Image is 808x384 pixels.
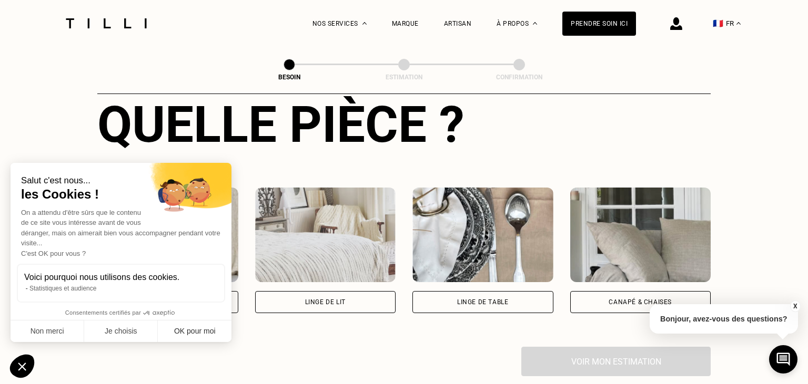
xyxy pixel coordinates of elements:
[713,18,723,28] span: 🇫🇷
[736,22,741,25] img: menu déroulant
[609,299,672,305] div: Canapé & chaises
[255,188,396,282] img: Tilli retouche votre Linge de lit
[457,299,508,305] div: Linge de table
[97,95,711,154] div: Quelle pièce ?
[467,74,572,81] div: Confirmation
[562,12,636,36] a: Prendre soin ici
[670,17,682,30] img: icône connexion
[444,20,472,27] a: Artisan
[650,304,798,334] p: Bonjour, avez-vous des questions?
[237,74,342,81] div: Besoin
[351,74,457,81] div: Estimation
[412,188,553,282] img: Tilli retouche votre Linge de table
[570,188,711,282] img: Tilli retouche votre Canapé & chaises
[533,22,537,25] img: Menu déroulant à propos
[305,299,346,305] div: Linge de lit
[362,22,367,25] img: Menu déroulant
[790,300,800,312] button: X
[392,20,419,27] a: Marque
[62,18,150,28] img: Logo du service de couturière Tilli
